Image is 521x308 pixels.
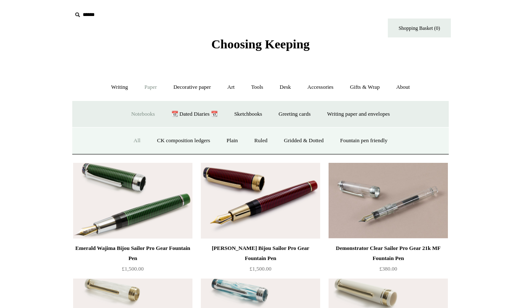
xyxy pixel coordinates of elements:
a: Writing paper and envelopes [320,103,397,125]
a: Demonstrator Clear Sailor Pro Gear 21k MF Fountain Pen Demonstrator Clear Sailor Pro Gear 21k MF ... [329,163,448,239]
a: Tools [244,76,271,98]
a: Desk [272,76,299,98]
a: Notebooks [124,103,162,125]
a: Ruby Wajima Bijou Sailor Pro Gear Fountain Pen Ruby Wajima Bijou Sailor Pro Gear Fountain Pen [201,163,320,239]
a: CK composition ledgers [150,130,218,152]
div: Demonstrator Clear Sailor Pro Gear 21k MF Fountain Pen [331,243,446,263]
a: Ruled [247,130,275,152]
span: £1,500.00 [250,266,271,272]
a: Gridded & Dotted [276,130,332,152]
div: Emerald Wajima Bijou Sailor Pro Gear Fountain Pen [75,243,190,263]
img: Demonstrator Clear Sailor Pro Gear 21k MF Fountain Pen [329,163,448,239]
a: Demonstrator Clear Sailor Pro Gear 21k MF Fountain Pen £380.00 [329,243,448,278]
span: £380.00 [379,266,397,272]
a: Accessories [300,76,341,98]
a: Greeting cards [271,103,318,125]
a: Fountain pen friendly [333,130,395,152]
a: Shopping Basket (0) [388,19,451,37]
a: Decorative paper [166,76,218,98]
div: [PERSON_NAME] Bijou Sailor Pro Gear Fountain Pen [203,243,318,263]
a: Emerald Wajima Bijou Sailor Pro Gear Fountain Pen £1,500.00 [73,243,192,278]
a: All [126,130,148,152]
a: Sketchbooks [226,103,269,125]
a: 📆 Dated Diaries 📆 [164,103,225,125]
a: [PERSON_NAME] Bijou Sailor Pro Gear Fountain Pen £1,500.00 [201,243,320,278]
a: Choosing Keeping [211,44,310,50]
span: Choosing Keeping [211,37,310,51]
a: Emerald Wajima Bijou Sailor Pro Gear Fountain Pen Emerald Wajima Bijou Sailor Pro Gear Fountain Pen [73,163,192,239]
a: Gifts & Wrap [342,76,387,98]
span: £1,500.00 [122,266,144,272]
a: Writing [104,76,136,98]
a: About [389,76,418,98]
img: Ruby Wajima Bijou Sailor Pro Gear Fountain Pen [201,163,320,239]
a: Art [220,76,242,98]
a: Paper [137,76,165,98]
img: Emerald Wajima Bijou Sailor Pro Gear Fountain Pen [73,163,192,239]
a: Plain [219,130,245,152]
